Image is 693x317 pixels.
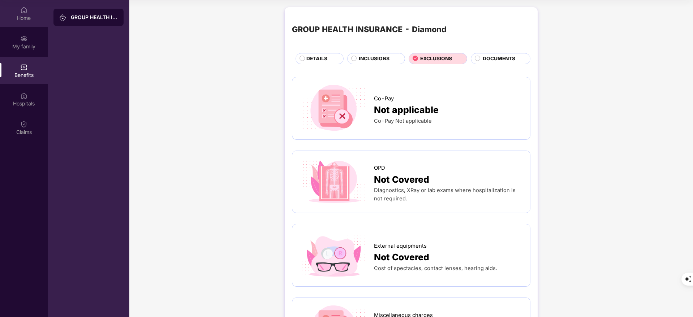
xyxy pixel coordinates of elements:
span: External equipments [374,242,427,250]
span: DETAILS [306,55,327,63]
span: Not Covered [374,173,429,187]
span: Not Covered [374,250,429,264]
img: icon [300,84,368,132]
img: svg+xml;base64,PHN2ZyB3aWR0aD0iMjAiIGhlaWdodD0iMjAiIHZpZXdCb3g9IjAgMCAyMCAyMCIgZmlsbD0ibm9uZSIgeG... [20,35,27,42]
img: svg+xml;base64,PHN2ZyBpZD0iSG9zcGl0YWxzIiB4bWxucz0iaHR0cDovL3d3dy53My5vcmcvMjAwMC9zdmciIHdpZHRoPS... [20,92,27,99]
img: svg+xml;base64,PHN2ZyBpZD0iSG9tZSIgeG1sbnM9Imh0dHA6Ly93d3cudzMub3JnLzIwMDAvc3ZnIiB3aWR0aD0iMjAiIG... [20,6,27,14]
div: GROUP HEALTH INSURANCE - Diamond [292,23,447,35]
span: Co-Pay Not applicable [374,118,432,124]
img: svg+xml;base64,PHN2ZyBpZD0iQmVuZWZpdHMiIHhtbG5zPSJodHRwOi8vd3d3LnczLm9yZy8yMDAwL3N2ZyIgd2lkdGg9Ij... [20,64,27,71]
span: Not applicable [374,103,439,117]
span: OPD [374,164,385,172]
img: svg+xml;base64,PHN2ZyBpZD0iQ2xhaW0iIHhtbG5zPSJodHRwOi8vd3d3LnczLm9yZy8yMDAwL3N2ZyIgd2lkdGg9IjIwIi... [20,121,27,128]
img: svg+xml;base64,PHN2ZyB3aWR0aD0iMjAiIGhlaWdodD0iMjAiIHZpZXdCb3g9IjAgMCAyMCAyMCIgZmlsbD0ibm9uZSIgeG... [59,14,66,21]
span: Cost of spectacles, contact lenses, hearing aids. [374,265,497,272]
img: icon [300,231,368,279]
span: EXCLUSIONS [420,55,452,63]
span: Co-Pay [374,95,394,103]
span: INCLUSIONS [359,55,389,63]
img: icon [300,158,368,206]
span: Diagnostics, XRay or lab exams where hospitalization is not required. [374,187,516,202]
div: GROUP HEALTH INSURANCE - Diamond [71,14,118,21]
span: DOCUMENTS [483,55,515,63]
